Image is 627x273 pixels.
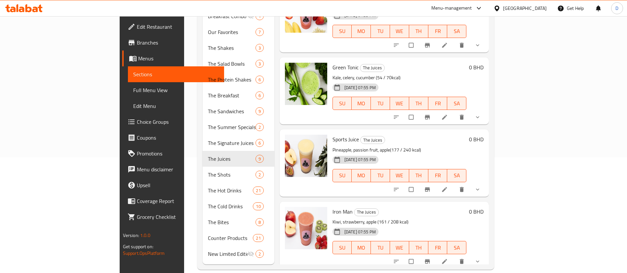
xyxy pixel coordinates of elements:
[333,25,352,38] button: SU
[133,70,219,78] span: Sections
[253,188,263,194] span: 21
[428,97,448,110] button: FR
[256,156,263,162] span: 9
[203,246,274,262] div: New Limited Edition2
[208,60,255,68] span: The Salad Bowls
[333,134,359,144] span: Sports Juice
[285,63,327,105] img: Green Tonic
[390,169,409,182] button: WE
[203,214,274,230] div: The Bites8
[122,209,224,225] a: Grocery Checklist
[354,171,368,180] span: MO
[441,42,449,49] a: Edit menu item
[474,186,481,193] svg: Show Choices
[137,213,219,221] span: Grocery Checklist
[128,98,224,114] a: Edit Menu
[256,108,263,115] span: 9
[203,87,274,103] div: The Breakfast6
[208,171,255,179] span: The Shots
[469,63,484,72] h6: 0 BHD
[256,77,263,83] span: 6
[409,25,428,38] button: TH
[203,135,274,151] div: The Signature Juices6
[208,234,253,242] span: Counter Products
[253,234,263,242] div: items
[203,56,274,72] div: The Salad Bowls3
[389,254,405,269] button: sort-choices
[420,254,436,269] button: Branch-specific-item
[123,231,139,240] span: Version:
[409,97,428,110] button: TH
[256,140,263,146] span: 6
[122,19,224,35] a: Edit Restaurant
[203,198,274,214] div: The Cold Drinks10
[420,110,436,124] button: Branch-specific-item
[393,99,407,108] span: WE
[373,171,387,180] span: TU
[137,165,219,173] span: Menu disclaimer
[352,169,371,182] button: MO
[333,207,353,217] span: Iron Man
[208,218,255,226] span: The Bites
[354,26,368,36] span: MO
[333,169,352,182] button: SU
[409,241,428,254] button: TH
[393,26,407,36] span: WE
[447,25,466,38] button: SA
[208,155,255,163] div: The Juices
[447,169,466,182] button: SA
[405,183,419,196] span: Select to update
[208,250,247,258] span: New Limited Edition
[428,25,448,38] button: FR
[373,99,387,108] span: TU
[208,76,255,84] span: The Protein Shakes
[256,61,263,67] span: 3
[450,26,464,36] span: SA
[203,40,274,56] div: The Shakes3
[431,26,445,36] span: FR
[208,202,253,210] span: The Cold Drinks
[255,250,264,258] div: items
[137,39,219,47] span: Branches
[354,208,378,216] span: The Juices
[342,156,378,163] span: [DATE] 07:55 PM
[138,54,219,62] span: Menus
[470,38,486,52] button: show more
[474,258,481,265] svg: Show Choices
[137,197,219,205] span: Coverage Report
[450,99,464,108] span: SA
[203,230,274,246] div: Counter Products21
[133,86,219,94] span: Full Menu View
[412,171,426,180] span: TH
[248,251,254,257] svg: Inactive section
[335,99,349,108] span: SU
[253,203,263,210] span: 10
[450,243,464,253] span: SA
[203,103,274,119] div: The Sandwiches9
[285,135,327,177] img: Sports Juice
[335,171,349,180] span: SU
[474,114,481,120] svg: Show Choices
[474,42,481,49] svg: Show Choices
[122,51,224,66] a: Menus
[389,110,405,124] button: sort-choices
[352,241,371,254] button: MO
[335,243,349,253] span: SU
[470,182,486,197] button: show more
[253,235,263,241] span: 21
[335,26,349,36] span: SU
[255,155,264,163] div: items
[256,251,263,257] span: 2
[133,102,219,110] span: Edit Menu
[420,38,436,52] button: Branch-specific-item
[371,97,390,110] button: TU
[412,26,426,36] span: TH
[412,243,426,253] span: TH
[373,243,387,253] span: TU
[428,241,448,254] button: FR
